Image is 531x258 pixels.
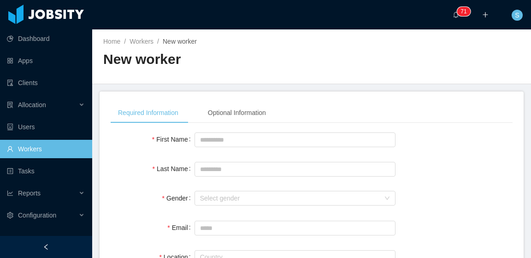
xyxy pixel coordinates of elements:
i: icon: line-chart [7,190,13,196]
a: icon: appstoreApps [7,52,85,70]
div: Optional Information [201,103,273,123]
div: Required Information [111,103,186,123]
sup: 71 [457,7,470,16]
a: Workers [130,38,153,45]
label: First Name [152,136,195,143]
a: icon: robotUsers [7,118,85,136]
span: S [515,10,519,21]
div: Select gender [200,194,380,203]
span: Reports [18,189,41,197]
a: icon: userWorkers [7,140,85,158]
input: Last Name [195,162,395,177]
span: Configuration [18,212,56,219]
label: Last Name [153,165,195,172]
span: / [124,38,126,45]
span: New worker [163,38,197,45]
span: Allocation [18,101,46,109]
p: 7 [460,7,464,16]
a: icon: pie-chartDashboard [7,29,85,48]
a: Home [103,38,120,45]
p: 1 [464,7,467,16]
i: icon: plus [482,11,489,18]
label: Email [167,224,194,231]
i: icon: setting [7,212,13,218]
h2: New worker [103,50,312,69]
span: / [157,38,159,45]
input: Email [195,221,395,235]
a: icon: profileTasks [7,162,85,180]
i: icon: bell [453,11,459,18]
i: icon: solution [7,102,13,108]
label: Gender [162,195,195,202]
i: icon: down [384,195,390,202]
input: First Name [195,132,395,147]
a: icon: auditClients [7,74,85,92]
